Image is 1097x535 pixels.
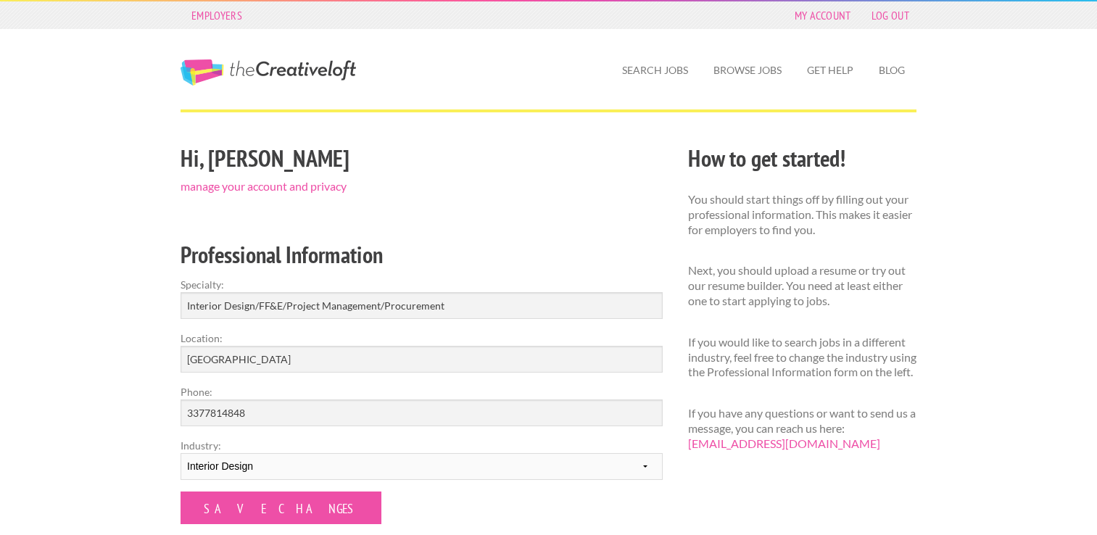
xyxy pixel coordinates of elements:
a: Browse Jobs [702,54,793,87]
p: If you have any questions or want to send us a message, you can reach us here: [688,406,916,451]
p: If you would like to search jobs in a different industry, feel free to change the industry using ... [688,335,916,380]
h2: Professional Information [181,239,663,271]
a: My Account [787,5,858,25]
a: Log Out [864,5,916,25]
a: Blog [867,54,916,87]
a: Employers [184,5,249,25]
a: The Creative Loft [181,59,356,86]
a: Get Help [795,54,865,87]
a: [EMAIL_ADDRESS][DOMAIN_NAME] [688,436,880,450]
label: Location: [181,331,663,346]
label: Specialty: [181,277,663,292]
input: Save Changes [181,492,381,524]
label: Industry: [181,438,663,453]
label: Phone: [181,384,663,399]
input: Optional [181,399,663,426]
p: You should start things off by filling out your professional information. This makes it easier fo... [688,192,916,237]
a: manage your account and privacy [181,179,347,193]
input: e.g. New York, NY [181,346,663,373]
h2: How to get started! [688,142,916,175]
p: Next, you should upload a resume or try out our resume builder. You need at least either one to s... [688,263,916,308]
a: Search Jobs [610,54,700,87]
h2: Hi, [PERSON_NAME] [181,142,663,175]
